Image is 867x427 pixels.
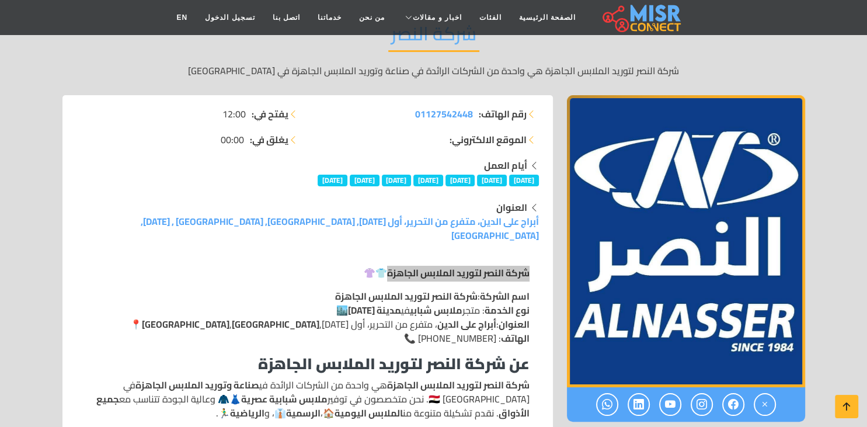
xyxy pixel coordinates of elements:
[471,6,510,29] a: الفئات
[350,6,394,29] a: من نحن
[387,264,530,282] strong: شركة النصر لتوريد الملابس الجاهزة
[567,95,805,387] div: 1 / 1
[86,266,530,280] p: 👕👚
[484,157,527,174] strong: أيام العمل
[450,133,527,147] strong: الموقع الالكتروني:
[241,390,328,408] strong: ملابس شبابية عصرية
[62,64,805,78] p: شركة النصر لتوريد الملابس الجاهزة هي واحدة من الشركات الرائدة في صناعة وتوريد الملابس الجاهزة في ...
[142,315,229,333] strong: [GEOGRAPHIC_DATA]
[264,6,309,29] a: اتصل بنا
[252,107,288,121] strong: يفتح في:
[222,107,246,121] span: 12:00
[410,301,462,319] strong: ملابس شبابي
[415,107,473,121] a: 01127542448
[445,175,475,186] span: [DATE]
[309,6,350,29] a: خدماتنا
[258,349,530,378] strong: عن شركة النصر لتوريد الملابس الجاهزة
[335,404,403,422] strong: الملابس اليومية
[86,378,530,420] p: هي واحدة من الشركات الرائدة في في [GEOGRAPHIC_DATA] 🇪🇬. نحن متخصصون في توفير 👗🧥 وعالية الجودة تتن...
[603,3,681,32] img: main.misr_connect
[485,301,530,319] strong: نوع الخدمة
[286,404,321,422] strong: الرسمية
[479,107,527,121] strong: رقم الهاتف:
[501,329,530,347] strong: الهاتف
[437,315,496,333] strong: أبراج على الدين
[221,133,244,147] span: 00:00
[350,175,379,186] span: [DATE]
[196,6,263,29] a: تسجيل الدخول
[96,390,530,422] strong: جميع الأذواق
[496,199,527,216] strong: العنوان
[335,287,478,305] strong: شركة النصر لتوريد الملابس الجاهزة
[141,213,539,244] a: أبراج على الدين، متفرع من التحرير، أول [DATE], [GEOGRAPHIC_DATA], [GEOGRAPHIC_DATA] , [DATE], [GE...
[477,175,507,186] span: [DATE]
[382,175,412,186] span: [DATE]
[567,95,805,387] img: شركة النصر
[86,289,530,345] p: : : متجر في 🏙️ : ، متفرع من التحرير، أول [DATE], , 📍 : [PHONE_NUMBER] 📞
[348,301,401,319] strong: مدينة [DATE]
[509,175,539,186] span: [DATE]
[413,12,462,23] span: اخبار و مقالات
[230,404,264,422] strong: الرياضية
[510,6,584,29] a: الصفحة الرئيسية
[480,287,530,305] strong: اسم الشركة
[413,175,443,186] span: [DATE]
[499,315,530,333] strong: العنوان
[135,376,259,394] strong: صناعة وتوريد الملابس الجاهزة
[318,175,347,186] span: [DATE]
[250,133,288,147] strong: يغلق في:
[387,376,530,394] strong: شركة النصر لتوريد الملابس الجاهزة
[232,315,319,333] strong: [GEOGRAPHIC_DATA]
[415,105,473,123] span: 01127542448
[168,6,197,29] a: EN
[394,6,471,29] a: اخبار و مقالات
